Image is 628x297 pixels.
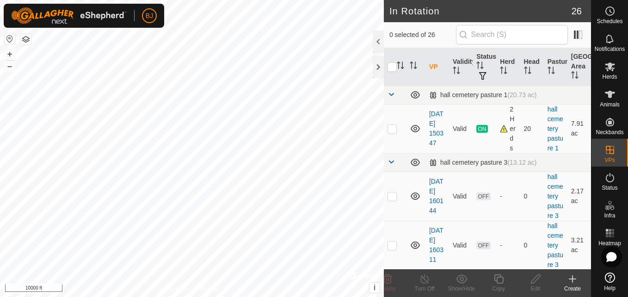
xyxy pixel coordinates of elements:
button: + [4,49,15,60]
a: [DATE] 160144 [429,178,443,214]
p-sorticon: Activate to sort [476,63,484,70]
td: 2.17 ac [567,172,591,221]
td: 3.21 ac [567,221,591,270]
div: hall cemetery pasture 1 [429,91,537,99]
td: Valid [449,104,473,153]
button: – [4,61,15,72]
span: i [374,284,376,291]
p-sorticon: Activate to sort [500,68,507,75]
a: [DATE] 150347 [429,110,443,147]
span: ON [476,125,487,133]
p-sorticon: Activate to sort [397,63,404,70]
h2: In Rotation [389,6,572,17]
button: Reset Map [4,33,15,44]
span: Heatmap [598,241,621,246]
span: Help [604,285,616,291]
span: Status [602,185,617,191]
div: - [500,192,516,201]
span: OFF [476,241,490,249]
input: Search (S) [456,25,568,44]
a: Contact Us [201,285,228,293]
p-sorticon: Activate to sort [453,68,460,75]
th: VP [425,48,449,86]
img: Gallagher Logo [11,7,127,24]
td: Valid [449,221,473,270]
div: Copy [480,285,517,293]
th: Head [520,48,544,86]
span: BJ [146,11,153,21]
td: Valid [449,172,473,221]
span: 0 selected of 26 [389,30,456,40]
span: Notifications [595,46,625,52]
span: Delete [380,285,396,292]
span: Infra [604,213,615,218]
p-sorticon: Activate to sort [571,73,579,80]
th: Validity [449,48,473,86]
th: [GEOGRAPHIC_DATA] Area [567,48,591,86]
button: i [369,283,380,293]
span: Animals [600,102,620,107]
th: Status [473,48,496,86]
a: hall cemetery pasture 3 [548,173,563,219]
td: 7.91 ac [567,104,591,153]
div: - [500,241,516,250]
a: hall cemetery pasture 3 [548,222,563,268]
p-sorticon: Activate to sort [548,68,555,75]
th: Pasture [544,48,567,86]
td: 20 [520,104,544,153]
a: Privacy Policy [155,285,190,293]
a: [DATE] 160311 [429,227,443,263]
button: Map Layers [20,34,31,45]
div: Turn Off [406,285,443,293]
a: Help [591,269,628,295]
span: Neckbands [596,130,623,135]
p-sorticon: Activate to sort [410,63,417,70]
a: hall cemetery pasture 1 [548,105,563,152]
span: (13.12 ac) [507,159,536,166]
div: hall cemetery pasture 3 [429,159,537,167]
div: 2 Herds [500,105,516,153]
th: Herd [496,48,520,86]
span: Schedules [597,19,622,24]
span: Herds [602,74,617,80]
div: Show/Hide [443,285,480,293]
div: Edit [517,285,554,293]
td: 0 [520,221,544,270]
span: OFF [476,192,490,200]
span: 26 [572,4,582,18]
td: 0 [520,172,544,221]
span: VPs [604,157,615,163]
div: Create [554,285,591,293]
p-sorticon: Activate to sort [524,68,531,75]
span: (20.73 ac) [507,91,536,99]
